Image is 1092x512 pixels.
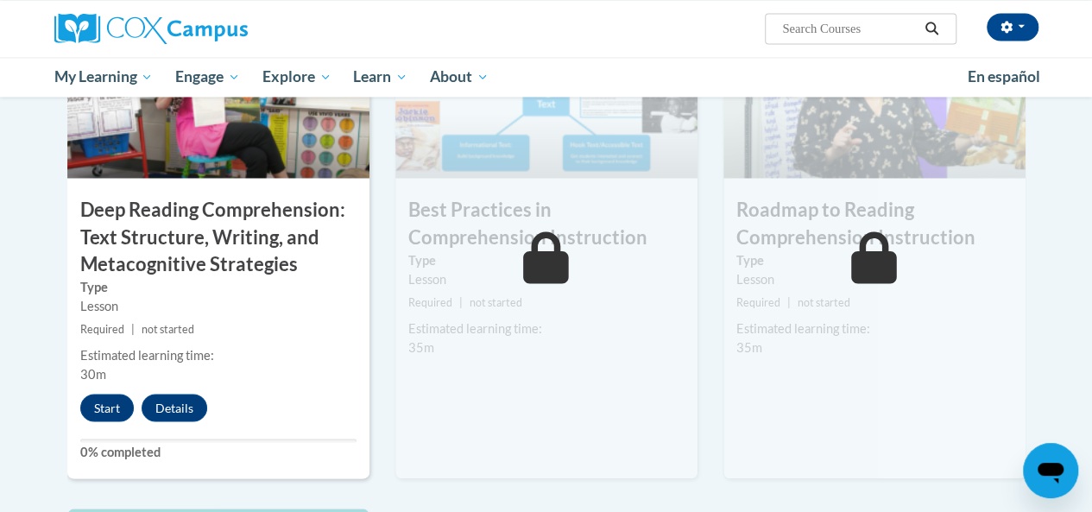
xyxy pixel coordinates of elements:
[736,295,780,308] span: Required
[918,18,944,39] button: Search
[342,57,419,97] a: Learn
[408,339,434,354] span: 35m
[80,345,357,364] div: Estimated learning time:
[736,319,1013,338] div: Estimated learning time:
[723,197,1026,250] h3: Roadmap to Reading Comprehension Instruction
[987,13,1038,41] button: Account Settings
[54,13,248,44] img: Cox Campus
[131,322,135,335] span: |
[430,66,489,87] span: About
[54,66,153,87] span: My Learning
[408,250,685,269] label: Type
[142,322,194,335] span: not started
[80,277,357,296] label: Type
[419,57,500,97] a: About
[262,66,331,87] span: Explore
[956,59,1051,95] a: En español
[408,319,685,338] div: Estimated learning time:
[470,295,522,308] span: not started
[787,295,791,308] span: |
[1023,443,1078,498] iframe: Button to launch messaging window
[459,295,463,308] span: |
[251,57,343,97] a: Explore
[164,57,251,97] a: Engage
[142,394,207,421] button: Details
[43,57,165,97] a: My Learning
[353,66,407,87] span: Learn
[80,442,357,461] label: 0% completed
[736,250,1013,269] label: Type
[80,322,124,335] span: Required
[798,295,850,308] span: not started
[968,67,1040,85] span: En español
[41,57,1051,97] div: Main menu
[54,13,365,44] a: Cox Campus
[80,296,357,315] div: Lesson
[408,295,452,308] span: Required
[408,269,685,288] div: Lesson
[175,66,240,87] span: Engage
[736,269,1013,288] div: Lesson
[67,197,369,276] h3: Deep Reading Comprehension: Text Structure, Writing, and Metacognitive Strategies
[780,18,918,39] input: Search Courses
[80,366,106,381] span: 30m
[395,197,697,250] h3: Best Practices in Comprehension Instruction
[80,394,134,421] button: Start
[736,339,762,354] span: 35m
